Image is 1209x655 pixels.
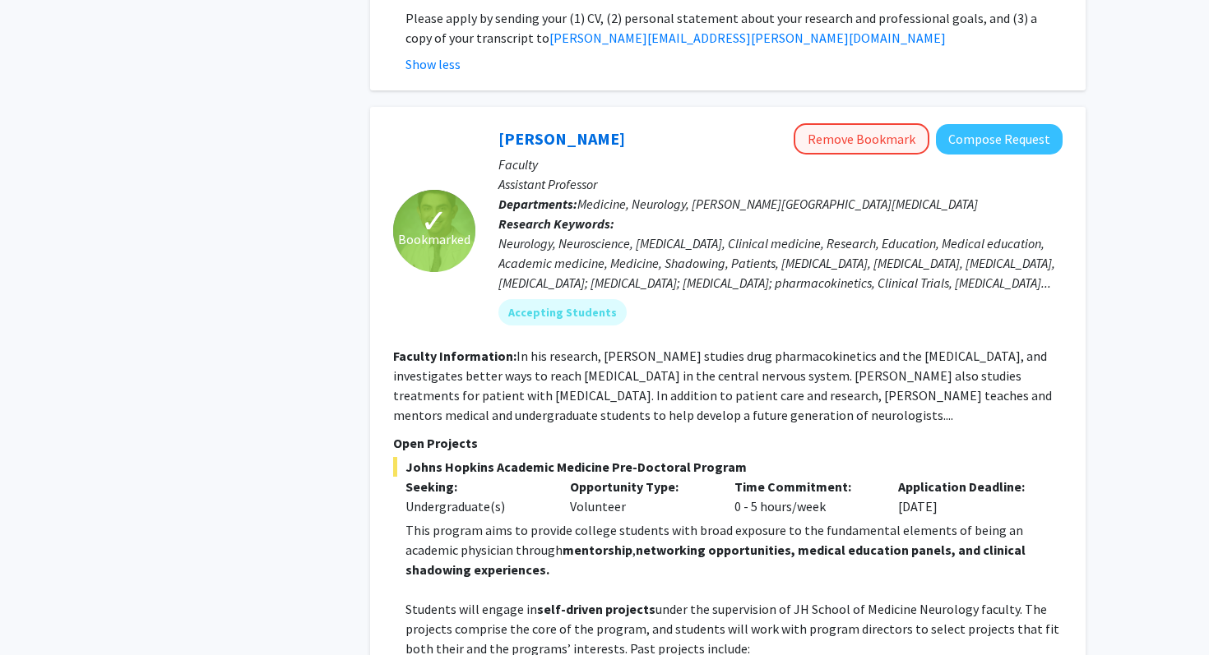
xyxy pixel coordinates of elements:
p: Application Deadline: [898,477,1038,496]
div: 0 - 5 hours/week [722,477,887,516]
span: Bookmarked [398,229,470,249]
iframe: Chat [12,581,70,643]
p: Please apply by sending your (1) CV, (2) personal statement about your research and professional ... [405,8,1063,48]
strong: networking opportunities, medical education panels, and clinical shadowing experiences. [405,542,1026,578]
div: Volunteer [558,477,722,516]
b: Research Keywords: [498,215,614,232]
div: Neurology, Neuroscience, [MEDICAL_DATA], Clinical medicine, Research, Education, Medical educatio... [498,233,1063,293]
span: Johns Hopkins Academic Medicine Pre-Doctoral Program [393,457,1063,477]
p: Assistant Professor [498,174,1063,194]
div: [DATE] [886,477,1050,516]
p: Opportunity Type: [570,477,710,496]
button: Show less [405,54,461,74]
p: Open Projects [393,433,1063,453]
span: Medicine, Neurology, [PERSON_NAME][GEOGRAPHIC_DATA][MEDICAL_DATA] [577,196,978,212]
strong: mentorship [563,542,632,558]
button: Remove Bookmark [794,123,929,155]
p: Time Commitment: [734,477,874,496]
div: Undergraduate(s) [405,496,545,516]
b: Faculty Information: [393,348,516,364]
a: [PERSON_NAME] [498,128,625,149]
button: Compose Request to Carlos Romo [936,124,1063,155]
strong: self-driven projects [537,601,655,617]
p: This program aims to provide college students with broad exposure to the fundamental elements of ... [405,520,1063,579]
fg-read-more: In his research, [PERSON_NAME] studies drug pharmacokinetics and the [MEDICAL_DATA], and investig... [393,348,1052,423]
span: ✓ [420,213,448,229]
mat-chip: Accepting Students [498,299,627,325]
p: Faculty [498,155,1063,174]
b: Departments: [498,196,577,212]
p: Seeking: [405,477,545,496]
a: [PERSON_NAME][EMAIL_ADDRESS][PERSON_NAME][DOMAIN_NAME] [549,30,946,46]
